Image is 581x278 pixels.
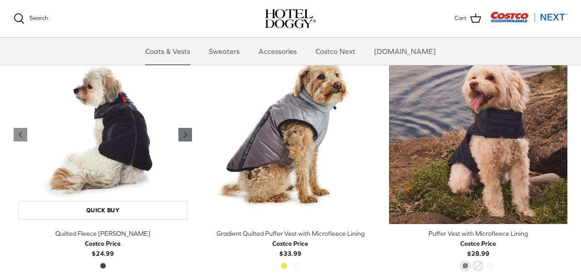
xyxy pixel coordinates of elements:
[460,239,496,257] b: $28.99
[389,229,567,259] a: Puffer Vest with Microfleece Lining Costco Price$28.99
[454,14,467,23] span: Cart
[14,45,192,224] a: Quilted Fleece Melton Vest
[85,239,121,257] b: $24.99
[389,45,567,224] a: Puffer Vest with Microfleece Lining
[85,239,121,249] div: Costco Price
[490,17,567,24] a: Visit Costco Next
[14,128,27,141] a: Previous
[490,11,567,23] img: Costco Next
[265,9,316,28] img: hoteldoggycom
[14,229,192,239] div: Quilted Fleece [PERSON_NAME]
[178,128,192,141] a: Previous
[272,239,308,257] b: $33.99
[454,13,481,24] a: Cart
[201,38,248,65] a: Sweaters
[460,239,496,249] div: Costco Price
[389,229,567,239] div: Puffer Vest with Microfleece Lining
[201,229,379,239] div: Gradient Quilted Puffer Vest with Microfleece Lining
[14,229,192,259] a: Quilted Fleece [PERSON_NAME] Costco Price$24.99
[366,38,444,65] a: [DOMAIN_NAME]
[14,13,48,24] a: Search
[272,239,308,249] div: Costco Price
[250,38,305,65] a: Accessories
[137,38,198,65] a: Coats & Vests
[201,229,379,259] a: Gradient Quilted Puffer Vest with Microfleece Lining Costco Price$33.99
[307,38,364,65] a: Costco Next
[265,9,316,28] a: hoteldoggy.com hoteldoggycom
[18,201,187,219] a: Quick buy
[30,15,48,21] span: Search
[201,45,379,224] a: Gradient Quilted Puffer Vest with Microfleece Lining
